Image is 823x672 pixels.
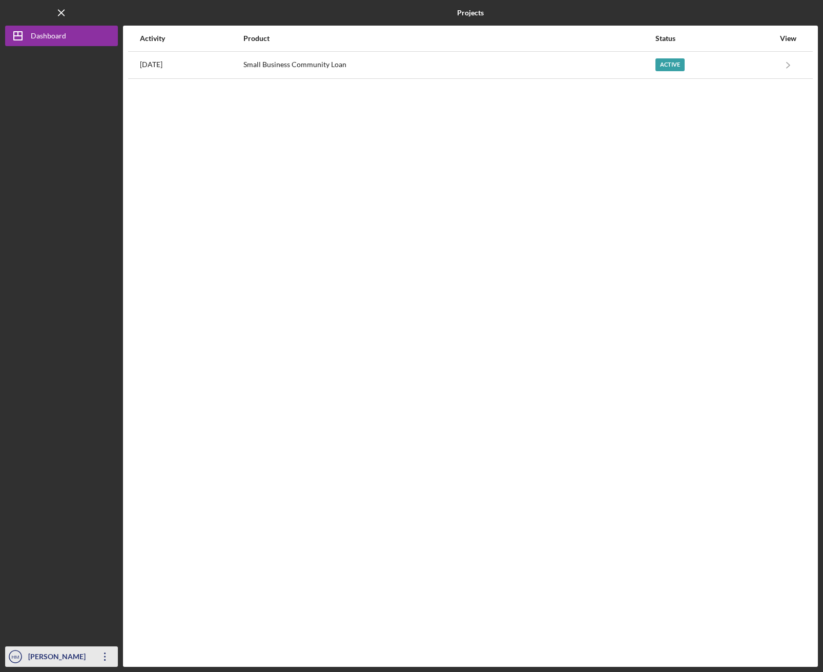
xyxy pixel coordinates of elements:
[243,52,654,78] div: Small Business Community Loan
[655,58,685,71] div: Active
[140,34,242,43] div: Activity
[655,34,774,43] div: Status
[5,26,118,46] button: Dashboard
[12,654,19,660] text: HM
[140,60,162,69] time: 2025-08-11 03:23
[457,9,484,17] b: Projects
[5,646,118,667] button: HM[PERSON_NAME] [PERSON_NAME]
[775,34,801,43] div: View
[31,26,66,49] div: Dashboard
[243,34,654,43] div: Product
